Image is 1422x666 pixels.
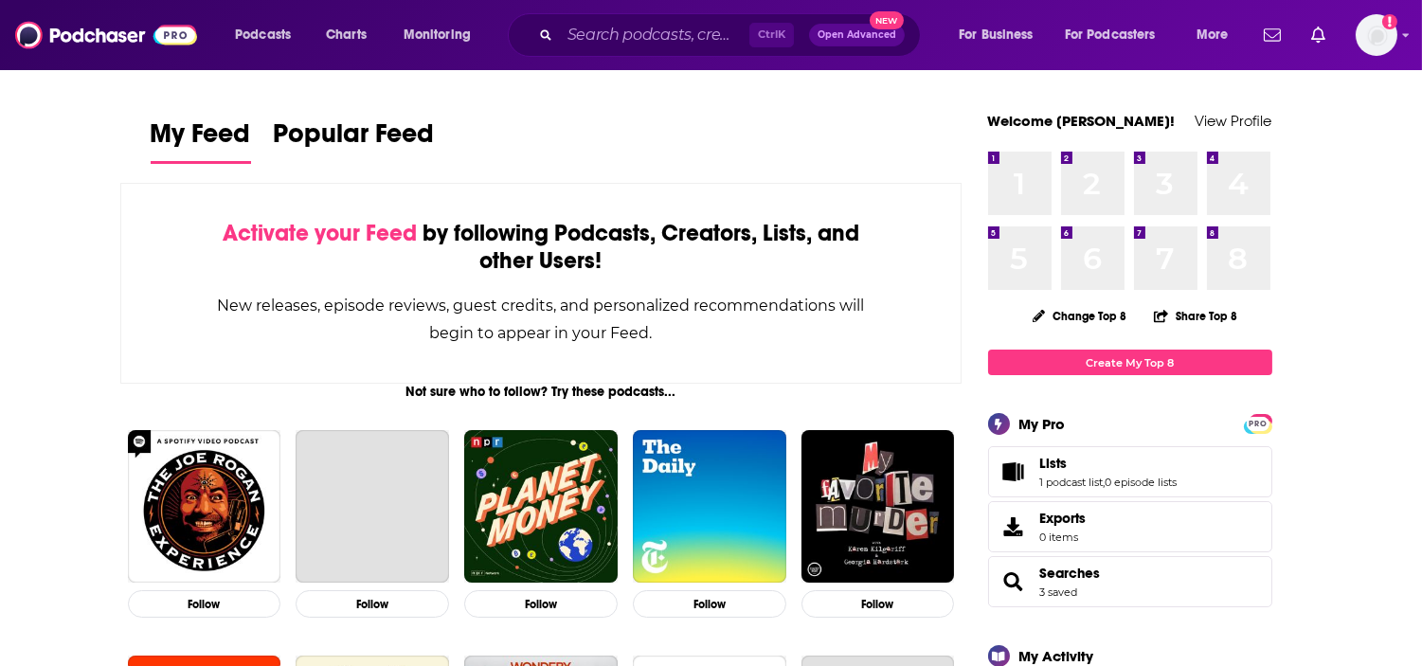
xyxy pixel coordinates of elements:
span: PRO [1247,417,1269,431]
button: open menu [222,20,315,50]
span: For Business [959,22,1034,48]
button: Follow [633,590,786,618]
span: New [870,11,904,29]
button: Follow [464,590,618,618]
svg: Add a profile image [1382,14,1397,29]
button: Open AdvancedNew [809,24,905,46]
a: Show notifications dropdown [1256,19,1288,51]
span: Lists [988,446,1272,497]
span: Popular Feed [274,117,435,161]
div: Search podcasts, credits, & more... [526,13,939,57]
span: My Feed [151,117,251,161]
span: Exports [995,513,1033,540]
div: by following Podcasts, Creators, Lists, and other Users! [216,220,867,275]
span: Searches [988,556,1272,607]
button: Follow [296,590,449,618]
div: My Activity [1019,647,1094,665]
a: Show notifications dropdown [1304,19,1333,51]
button: open menu [390,20,495,50]
button: Share Top 8 [1153,297,1238,334]
a: Searches [995,568,1033,595]
img: User Profile [1356,14,1397,56]
a: Popular Feed [274,117,435,164]
span: Ctrl K [749,23,794,47]
img: My Favorite Murder with Karen Kilgariff and Georgia Hardstark [801,430,955,584]
span: Podcasts [235,22,291,48]
img: Planet Money [464,430,618,584]
span: Open Advanced [818,30,896,40]
input: Search podcasts, credits, & more... [560,20,749,50]
div: Not sure who to follow? Try these podcasts... [120,384,963,400]
a: Searches [1040,565,1101,582]
span: 0 items [1040,531,1087,544]
button: Follow [128,590,281,618]
a: Lists [995,459,1033,485]
span: Monitoring [404,22,471,48]
div: My Pro [1019,415,1066,433]
span: , [1104,476,1106,489]
a: PRO [1247,416,1269,430]
span: Activate your Feed [223,219,417,247]
span: Exports [1040,510,1087,527]
span: For Podcasters [1065,22,1156,48]
span: More [1197,22,1229,48]
button: open menu [1183,20,1252,50]
a: This American Life [296,430,449,584]
div: New releases, episode reviews, guest credits, and personalized recommendations will begin to appe... [216,292,867,347]
a: 3 saved [1040,585,1078,599]
span: Charts [326,22,367,48]
a: Charts [314,20,378,50]
button: Show profile menu [1356,14,1397,56]
img: The Daily [633,430,786,584]
a: Exports [988,501,1272,552]
button: Change Top 8 [1021,304,1139,328]
a: 0 episode lists [1106,476,1178,489]
span: Lists [1040,455,1068,472]
a: Lists [1040,455,1178,472]
a: Create My Top 8 [988,350,1272,375]
a: My Feed [151,117,251,164]
a: View Profile [1196,112,1272,130]
button: open menu [945,20,1057,50]
span: Logged in as ABolliger [1356,14,1397,56]
a: Welcome [PERSON_NAME]! [988,112,1176,130]
img: The Joe Rogan Experience [128,430,281,584]
a: 1 podcast list [1040,476,1104,489]
button: open menu [1053,20,1183,50]
img: Podchaser - Follow, Share and Rate Podcasts [15,17,197,53]
button: Follow [801,590,955,618]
